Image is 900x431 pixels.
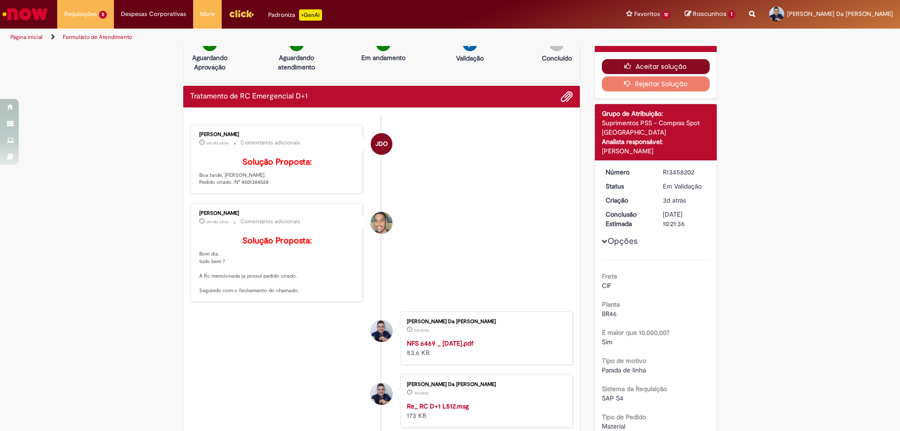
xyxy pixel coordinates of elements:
b: Tipo de Pedido [602,413,646,421]
span: 1 [728,10,735,19]
div: [PERSON_NAME] [199,211,355,216]
span: JDO [375,133,388,155]
button: Adicionar anexos [561,91,573,103]
p: Boa tarde, [PERSON_NAME]. Pedido criado. Nº 4501384528 [199,158,355,186]
div: [PERSON_NAME] [199,132,355,137]
div: 53.6 KB [407,339,563,357]
div: [PERSON_NAME] Da [PERSON_NAME] [407,382,563,387]
span: 3d atrás [414,390,429,396]
span: 5 [99,11,107,19]
div: [PERSON_NAME] [602,146,710,156]
b: Solução Proposta: [242,235,312,246]
div: Suprimentos PSS - Compras Spot [GEOGRAPHIC_DATA] [602,118,710,137]
span: Requisições [64,9,97,19]
div: Em Validação [663,181,706,191]
p: Validação [456,53,484,63]
b: Frete [602,272,617,280]
span: um dia atrás [206,140,229,146]
div: Erick Vinicius Da Mota Borges [371,383,392,405]
div: Jessica de Oliveira Parenti [371,133,392,155]
dt: Status [599,181,656,191]
a: Re_ RC D+1 L512.msg [407,402,469,410]
div: [PERSON_NAME] Da [PERSON_NAME] [407,319,563,325]
span: 12 [662,11,671,19]
time: 28/08/2025 14:13:02 [414,327,429,333]
p: Concluído [542,53,572,63]
dt: Conclusão Estimada [599,210,656,228]
small: Comentários adicionais [240,218,300,226]
b: Sistema da Requisição [602,385,667,393]
div: William Souza Da Silva [371,212,392,234]
div: Analista responsável: [602,137,710,146]
span: SAP S4 [602,394,623,402]
img: click_logo_yellow_360x200.png [229,7,254,21]
dt: Criação [599,196,656,205]
div: Grupo de Atribuição: [602,109,710,118]
button: Aceitar solução [602,59,710,74]
dt: Número [599,167,656,177]
span: um dia atrás [206,219,229,225]
b: É maior que 10.000,00? [602,328,669,337]
div: [DATE] 10:21:36 [663,210,706,228]
img: ServiceNow [1,5,49,23]
p: Em andamento [361,53,405,62]
b: Tipo de motivo [602,356,646,365]
a: Formulário de Atendimento [63,33,132,41]
span: Material [602,422,625,431]
ul: Trilhas de página [7,29,593,46]
span: 3d atrás [663,196,686,204]
b: Planta [602,300,620,309]
span: 3d atrás [414,327,429,333]
span: [PERSON_NAME] Da [PERSON_NAME] [787,10,893,18]
span: BR46 [602,310,617,318]
div: 28/08/2025 14:21:11 [663,196,706,205]
div: Padroniza [268,9,322,21]
time: 28/08/2025 14:21:11 [663,196,686,204]
p: Aguardando atendimento [274,53,319,72]
span: Favoritos [634,9,660,19]
h2: Tratamento de RC Emergencial D+1 Histórico de tíquete [190,92,307,101]
p: Aguardando Aprovação [187,53,232,72]
span: Parada de linha [602,366,646,374]
div: R13458202 [663,167,706,177]
a: Página inicial [10,33,43,41]
div: 173 KB [407,401,563,420]
span: More [200,9,215,19]
span: CIF [602,281,611,290]
a: NFS 6469 _ [DATE].pdf [407,339,473,348]
time: 29/08/2025 08:50:29 [206,219,229,225]
p: +GenAi [299,9,322,21]
p: Bom dia. tudo bem ? A Rc mencionada ja possui pedido criado. Seguindo com o fechamento do chamado. [199,236,355,295]
small: Comentários adicionais [240,139,300,147]
b: Solução Proposta: [242,157,312,167]
button: Rejeitar Solução [602,76,710,91]
div: Erick Vinicius Da Mota Borges [371,320,392,342]
time: 28/08/2025 14:13:02 [414,390,429,396]
span: Despesas Corporativas [121,9,186,19]
span: Rascunhos [693,9,727,18]
a: Rascunhos [685,10,735,19]
span: Sim [602,338,613,346]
